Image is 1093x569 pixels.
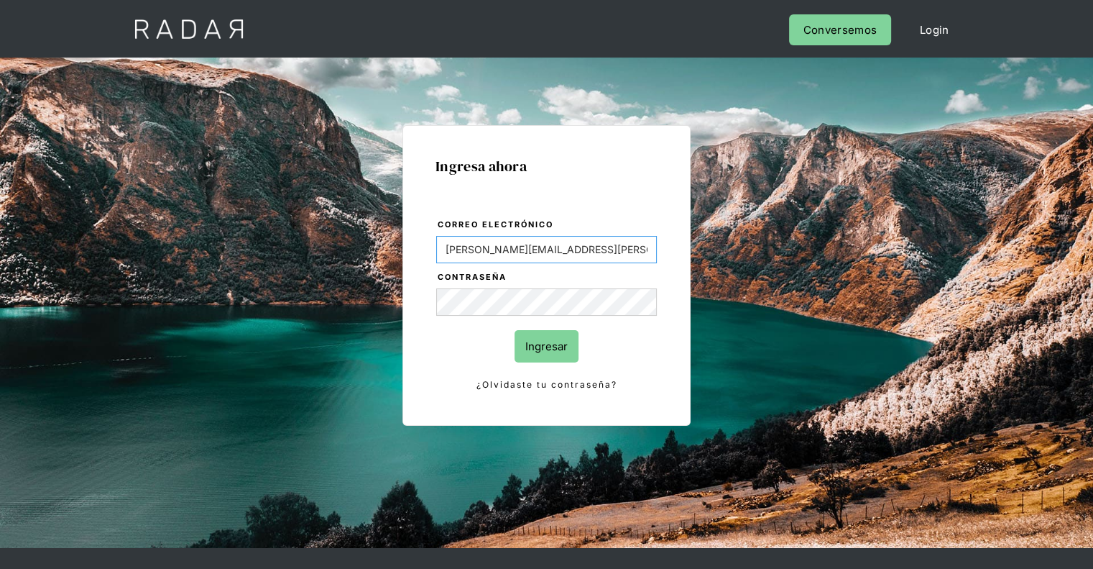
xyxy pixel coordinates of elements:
label: Contraseña [438,270,657,285]
input: bruce@wayne.com [436,236,657,263]
a: Login [905,14,964,45]
h1: Ingresa ahora [435,158,658,174]
a: ¿Olvidaste tu contraseña? [436,377,657,393]
a: Conversemos [789,14,891,45]
input: Ingresar [515,330,578,363]
label: Correo electrónico [438,218,657,232]
form: Login Form [435,217,658,393]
